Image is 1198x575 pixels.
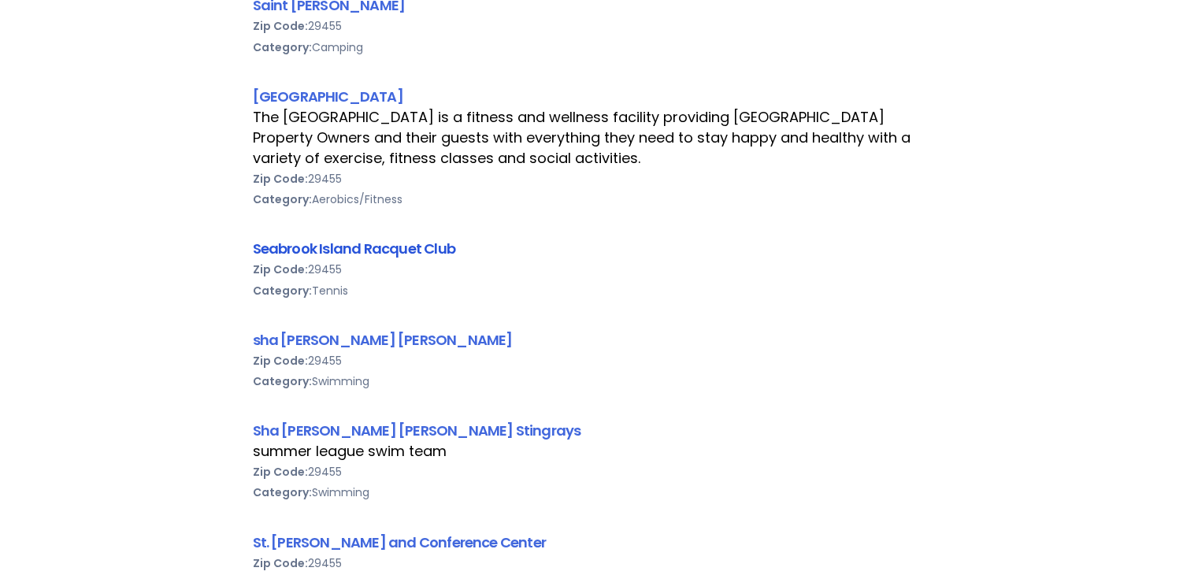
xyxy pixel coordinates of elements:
div: summer league swim team [253,441,946,462]
div: Tennis [253,280,946,301]
div: 29455 [253,259,946,280]
b: Zip Code: [253,464,308,480]
div: 29455 [253,462,946,482]
a: Seabrook Island Racquet Club [253,239,455,258]
a: St. [PERSON_NAME] and Conference Center [253,532,546,552]
div: Seabrook Island Racquet Club [253,238,946,259]
b: Category: [253,283,312,299]
b: Category: [253,484,312,500]
div: The [GEOGRAPHIC_DATA] is a fitness and wellness facility providing [GEOGRAPHIC_DATA] Property Own... [253,107,946,169]
div: [GEOGRAPHIC_DATA] [253,86,946,107]
div: Sha [PERSON_NAME] [PERSON_NAME] Stingrays [253,420,946,441]
b: Zip Code: [253,262,308,277]
b: Zip Code: [253,171,308,187]
a: sha [PERSON_NAME] [PERSON_NAME] [253,330,513,350]
b: Zip Code: [253,18,308,34]
div: 29455 [253,169,946,189]
div: Swimming [253,482,946,503]
div: sha [PERSON_NAME] [PERSON_NAME] [253,329,946,351]
div: Camping [253,37,946,57]
div: Aerobics/Fitness [253,189,946,210]
div: 29455 [253,16,946,36]
b: Category: [253,191,312,207]
div: 29455 [253,351,946,371]
a: Sha [PERSON_NAME] [PERSON_NAME] Stingrays [253,421,581,440]
b: Zip Code: [253,353,308,369]
b: Category: [253,39,312,55]
a: [GEOGRAPHIC_DATA] [253,87,403,106]
div: 29455 [253,553,946,573]
div: Swimming [253,371,946,391]
div: St. [PERSON_NAME] and Conference Center [253,532,946,553]
b: Zip Code: [253,555,308,571]
b: Category: [253,373,312,389]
